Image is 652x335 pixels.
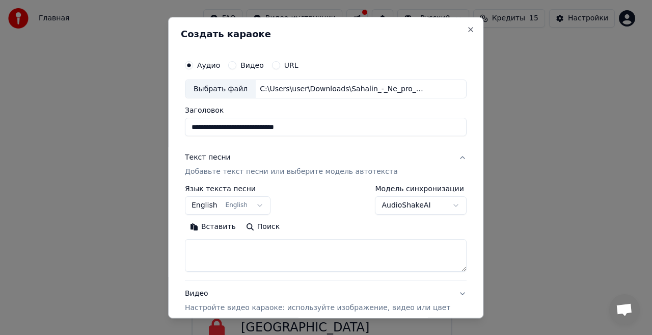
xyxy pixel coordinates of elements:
div: Текст песни [185,153,231,163]
label: Видео [240,62,264,69]
label: Аудио [197,62,220,69]
div: Видео [185,289,450,314]
p: Настройте видео караоке: используйте изображение, видео или цвет [185,303,450,314]
div: C:\Users\user\Downloads\Sahalin_-_Ne_pro_lyubov_77511469.mp3 [256,84,429,94]
label: Модель синхронизации [375,186,467,193]
button: Вставить [185,219,241,236]
div: Текст песниДобавьте текст песни или выберите модель автотекста [185,186,467,280]
label: Заголовок [185,107,467,114]
div: Выбрать файл [185,80,256,98]
button: ВидеоНастройте видео караоке: используйте изображение, видео или цвет [185,281,467,322]
h2: Создать караоке [181,30,471,39]
label: URL [284,62,298,69]
button: Поиск [241,219,285,236]
p: Добавьте текст песни или выберите модель автотекста [185,167,398,177]
button: Текст песниДобавьте текст песни или выберите модель автотекста [185,145,467,186]
label: Язык текста песни [185,186,270,193]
